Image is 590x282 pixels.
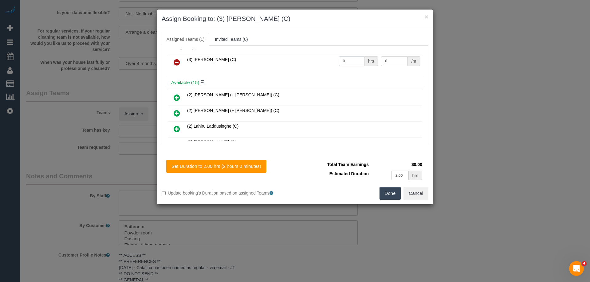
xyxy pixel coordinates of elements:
span: (2) [PERSON_NAME] (+ [PERSON_NAME]) (C) [187,92,279,97]
span: Estimated Duration [329,171,369,176]
button: Set Duration to 2.00 hrs (2 hours 0 minutes) [166,160,266,173]
button: Cancel [403,187,428,200]
div: /hr [408,56,420,66]
span: 4 [582,261,587,266]
span: (2) [PERSON_NAME] (C) [187,140,236,145]
button: Done [380,187,401,200]
input: Update booking's Duration based on assigned Teams [162,191,166,195]
h3: Assign Booking to: (3) [PERSON_NAME] (C) [162,14,428,23]
div: hrs [409,171,422,180]
a: Invited Teams (0) [210,33,253,46]
span: (3) [PERSON_NAME] (C) [187,57,236,62]
h4: Available (15) [171,80,419,85]
div: hrs [364,56,378,66]
label: Update booking's Duration based on assigned Teams [162,190,290,196]
td: Total Team Earnings [300,160,370,169]
td: $0.00 [370,160,424,169]
iframe: Intercom live chat [569,261,584,276]
span: (2) [PERSON_NAME] (+ [PERSON_NAME]) (C) [187,108,279,113]
button: × [425,14,428,20]
span: (2) Lahiru Laddusinghe (C) [187,124,238,129]
a: Assigned Teams (1) [162,33,209,46]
